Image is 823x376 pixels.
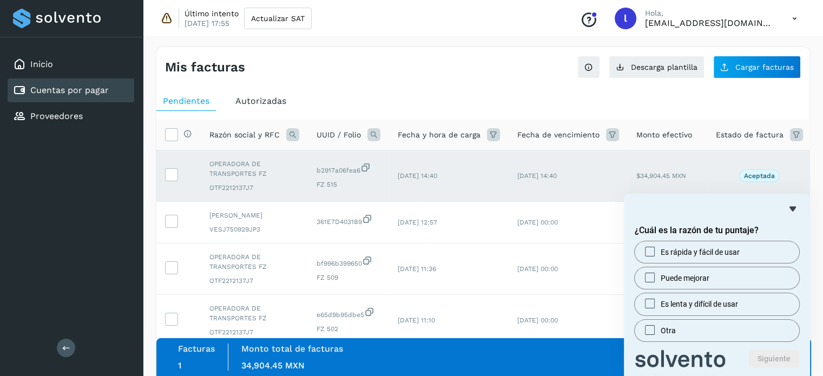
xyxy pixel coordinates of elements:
[8,78,134,102] div: Cuentas por pagar
[635,202,799,367] div: ¿Cuál es la razón de tu puntaje?
[398,129,480,141] span: Fecha y hora de carga
[398,316,435,324] span: [DATE] 11:10
[209,225,299,234] span: VESJ750929JP3
[209,327,299,337] span: OTF2212137J7
[317,129,361,141] span: UUID / Folio
[185,9,239,18] p: Último intento
[636,172,686,180] span: $34,904.45 MXN
[744,172,775,180] p: Aceptada
[241,360,305,371] span: 34,904.45 MXN
[317,255,380,268] span: bf996b399650
[209,276,299,286] span: OTF2212137J7
[178,360,181,371] span: 1
[631,63,697,71] span: Descarga plantilla
[609,56,705,78] button: Descarga plantilla
[163,96,209,106] span: Pendientes
[636,129,692,141] span: Monto efectivo
[713,56,801,78] button: Cargar facturas
[244,8,312,29] button: Actualizar SAT
[317,214,380,227] span: 361E7D4031B9
[645,18,775,28] p: lc_broca@hotmail.com
[517,172,557,180] span: [DATE] 14:40
[749,350,799,367] button: Siguiente pregunta
[317,162,380,175] span: b2917a06fea6
[661,247,740,258] span: Es rápida y fácil de usar
[661,325,676,336] span: Otra
[635,224,799,237] h2: ¿Cuál es la razón de tu puntaje?
[8,52,134,76] div: Inicio
[645,9,775,18] p: Hola,
[30,59,53,69] a: Inicio
[178,344,215,354] label: Facturas
[398,219,437,226] span: [DATE] 12:57
[517,316,558,324] span: [DATE] 00:00
[317,307,380,320] span: e65d9b95dbe5
[786,202,799,215] button: Ocultar encuesta
[517,219,558,226] span: [DATE] 00:00
[716,129,784,141] span: Estado de factura
[661,273,709,283] span: Puede mejorar
[209,159,299,179] span: OPERADORA DE TRANSPORTES FZ
[209,129,280,141] span: Razón social y RFC
[209,304,299,323] span: OPERADORA DE TRANSPORTES FZ
[398,265,436,273] span: [DATE] 11:36
[30,85,109,95] a: Cuentas por pagar
[661,299,738,309] span: Es lenta y difícil de usar
[251,15,305,22] span: Actualizar SAT
[398,172,437,180] span: [DATE] 14:40
[517,265,558,273] span: [DATE] 00:00
[317,273,380,282] span: FZ 509
[209,252,299,272] span: OPERADORA DE TRANSPORTES FZ
[8,104,134,128] div: Proveedores
[517,129,600,141] span: Fecha de vencimiento
[235,96,286,106] span: Autorizadas
[209,210,299,220] span: [PERSON_NAME]
[317,180,380,189] span: FZ 515
[735,63,794,71] span: Cargar facturas
[209,183,299,193] span: OTF2212137J7
[317,324,380,334] span: FZ 502
[30,111,83,121] a: Proveedores
[241,344,343,354] label: Monto total de facturas
[635,241,799,341] div: ¿Cuál es la razón de tu puntaje?
[185,18,229,28] p: [DATE] 17:55
[165,60,245,75] h4: Mis facturas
